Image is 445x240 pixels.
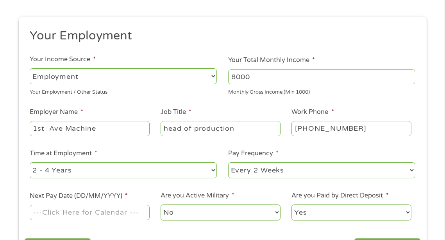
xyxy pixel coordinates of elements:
label: Are you Active Military [161,192,234,200]
input: ---Click Here for Calendar --- [30,205,149,220]
div: Your Employment / Other Status [30,86,217,96]
div: Monthly Gross Income (Min 1000) [228,86,415,96]
label: Your Total Monthly Income [228,56,315,64]
label: Your Income Source [30,55,96,64]
input: Walmart [30,121,149,136]
label: Are you Paid by Direct Deposit [291,192,388,200]
input: 1800 [228,69,415,84]
label: Work Phone [291,108,334,116]
input: (231) 754-4010 [291,121,411,136]
label: Pay Frequency [228,149,279,158]
label: Job Title [161,108,191,116]
label: Time at Employment [30,149,97,158]
label: Next Pay Date (DD/MM/YYYY) [30,192,128,200]
h2: Your Employment [30,28,409,44]
label: Employer Name [30,108,83,116]
input: Cashier [161,121,280,136]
